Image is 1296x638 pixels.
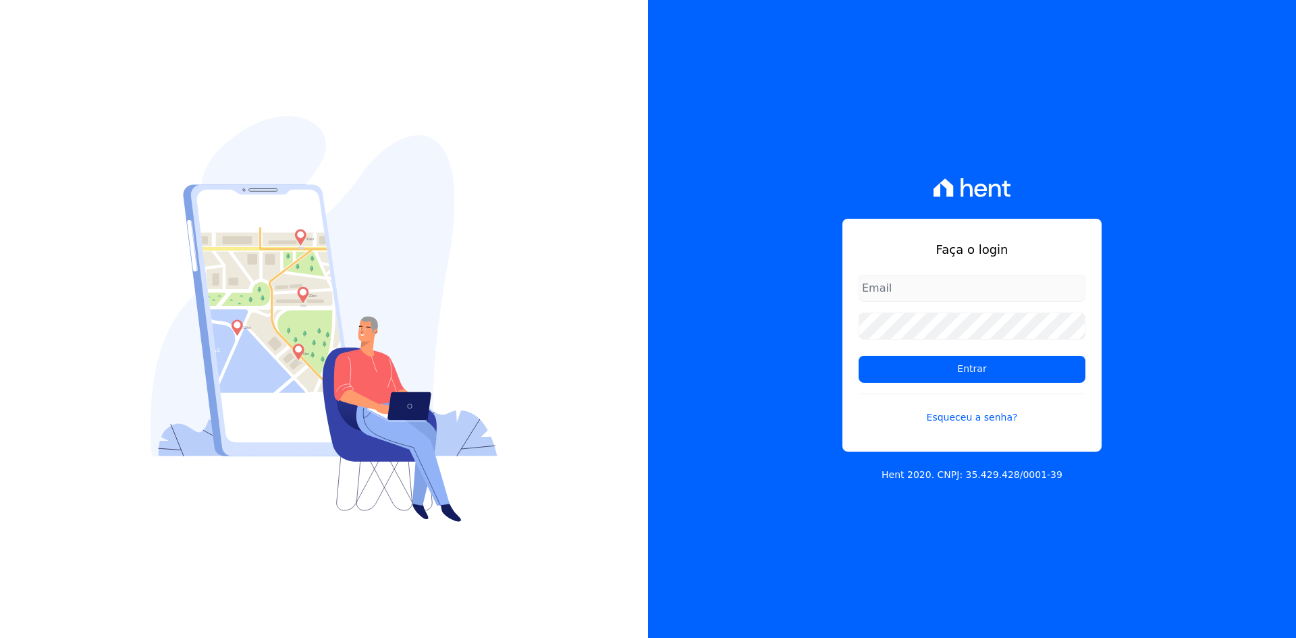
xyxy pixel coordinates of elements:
h1: Faça o login [859,240,1085,259]
input: Entrar [859,356,1085,383]
img: Login [151,116,497,522]
input: Email [859,275,1085,302]
a: Esqueceu a senha? [859,394,1085,425]
p: Hent 2020. CNPJ: 35.429.428/0001-39 [882,468,1062,482]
